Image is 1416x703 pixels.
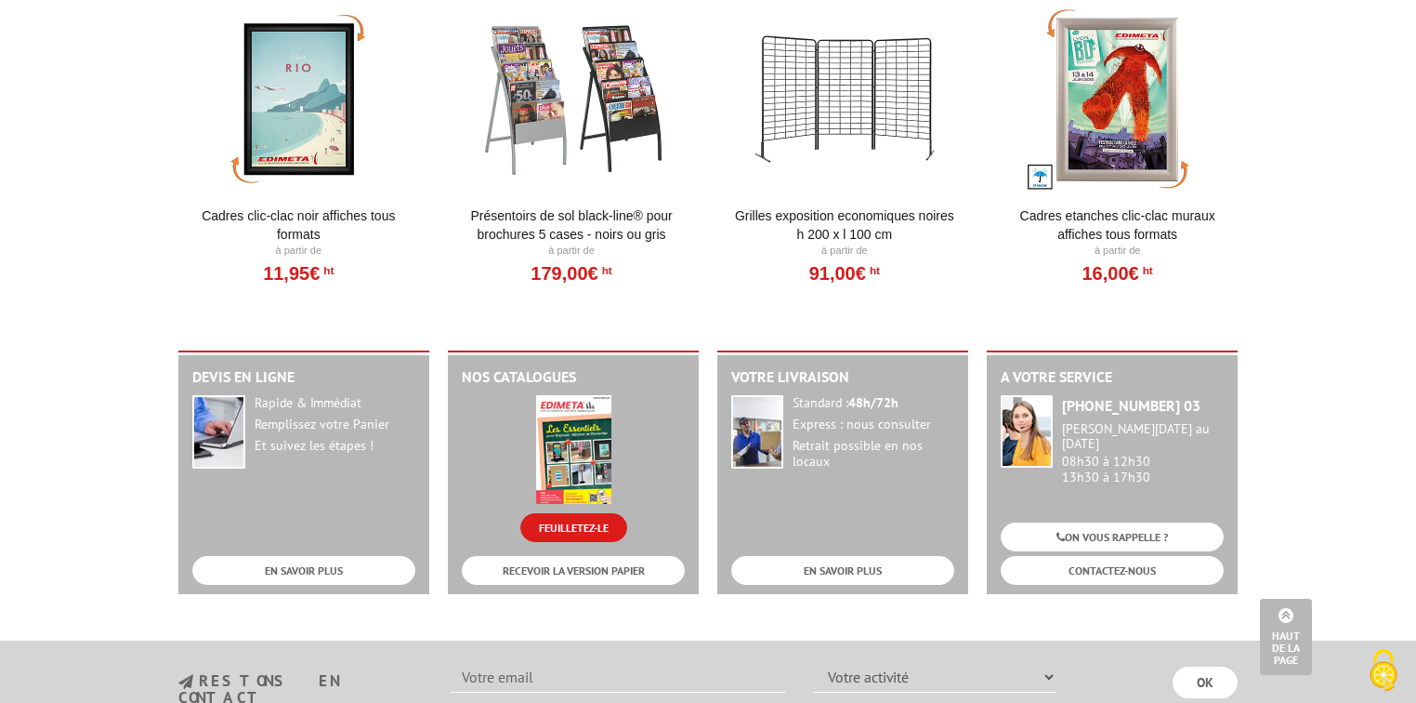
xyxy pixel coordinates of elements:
div: [PERSON_NAME][DATE] au [DATE] [1062,421,1224,453]
sup: HT [1139,264,1153,277]
sup: HT [866,264,880,277]
div: 08h30 à 12h30 13h30 à 17h30 [1062,421,1224,485]
h2: Devis en ligne [192,369,415,386]
a: Cadres Etanches Clic-Clac muraux affiches tous formats [1003,206,1232,244]
a: 91,00€HT [809,268,880,279]
input: Votre email [451,661,785,693]
p: À partir de [730,244,960,259]
a: CONTACTEZ-NOUS [1001,556,1224,585]
strong: 48h/72h [848,394,898,411]
a: ON VOUS RAPPELLE ? [1001,523,1224,551]
div: Rapide & Immédiat [255,395,415,412]
a: Cadres clic-clac noir affiches tous formats [184,206,413,244]
a: 11,95€HT [263,268,334,279]
a: FEUILLETEZ-LE [520,513,627,542]
h2: A votre service [1001,369,1224,386]
p: À partir de [184,244,413,259]
img: widget-service.jpg [1001,395,1053,468]
p: À partir de [457,244,687,259]
div: Standard : [793,395,954,412]
a: EN SAVOIR PLUS [192,556,415,585]
a: 16,00€HT [1082,268,1152,279]
img: widget-livraison.jpg [731,395,783,469]
p: À partir de [1003,244,1232,259]
img: widget-devis.jpg [192,395,245,469]
a: RECEVOIR LA VERSION PAPIER [462,556,685,585]
h2: Votre livraison [731,369,954,386]
div: Remplissez votre Panier [255,417,415,433]
a: 179,00€HT [531,268,611,279]
a: EN SAVOIR PLUS [731,556,954,585]
sup: HT [598,264,612,277]
a: Haut de la page [1260,599,1312,675]
a: Grilles Exposition Economiques Noires H 200 x L 100 cm [730,206,960,244]
div: Et suivez les étapes ! [255,438,415,455]
sup: HT [320,264,334,277]
img: edimeta.jpeg [536,395,611,504]
a: Présentoirs de sol Black-Line® pour brochures 5 Cases - Noirs ou Gris [457,206,687,244]
div: Express : nous consulter [793,417,954,433]
img: Cookies (fenêtre modale) [1360,647,1407,694]
h2: Nos catalogues [462,369,685,386]
input: OK [1173,667,1238,698]
button: Cookies (fenêtre modale) [1351,640,1416,703]
strong: [PHONE_NUMBER] 03 [1062,396,1200,415]
img: newsletter.jpg [178,674,193,690]
div: Retrait possible en nos locaux [793,438,954,471]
